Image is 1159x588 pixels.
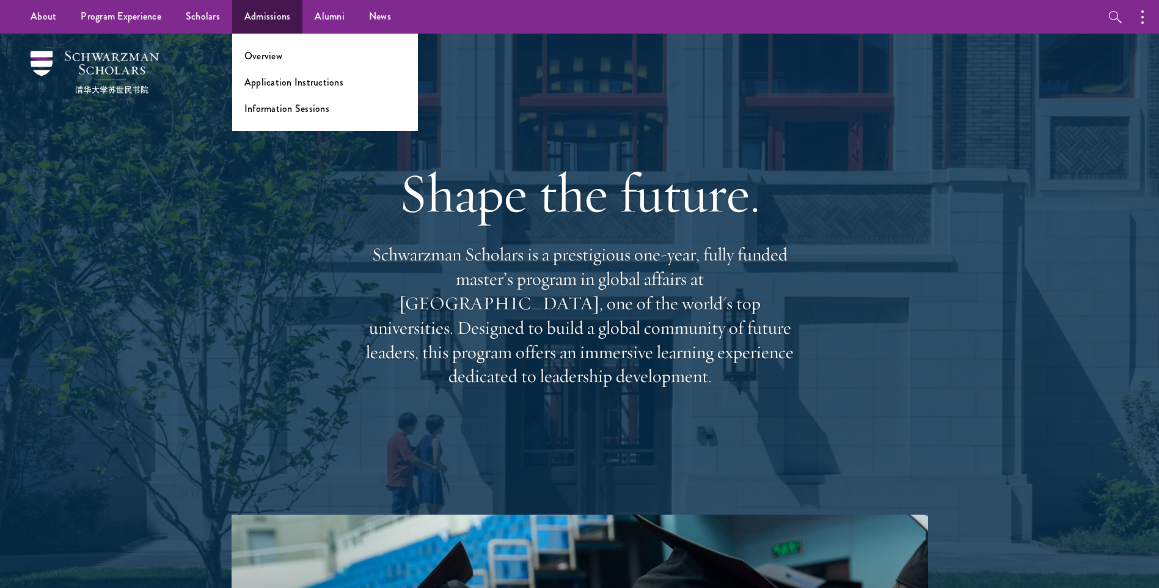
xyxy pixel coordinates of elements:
p: Schwarzman Scholars is a prestigious one-year, fully funded master’s program in global affairs at... [360,243,800,389]
a: Application Instructions [244,75,343,89]
img: Schwarzman Scholars [31,51,159,94]
a: Overview [244,49,282,63]
a: Information Sessions [244,101,329,116]
h1: Shape the future. [360,159,800,227]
